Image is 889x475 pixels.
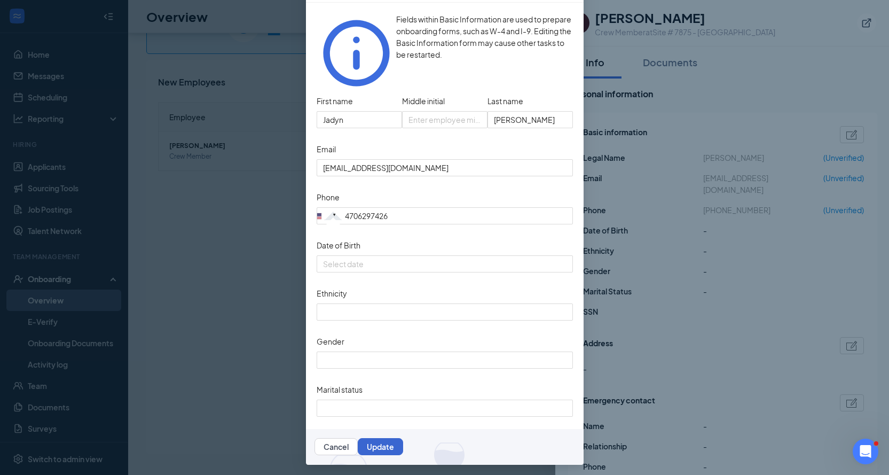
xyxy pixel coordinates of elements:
[323,258,564,270] input: Date of Birth
[317,384,363,395] label: Marital status
[396,14,571,59] span: Fields within Basic Information are used to prepare onboarding forms, such as W-4 and I-9. Editin...
[314,438,358,455] button: Cancel
[853,439,878,464] iframe: Intercom live chat
[317,159,573,176] input: Email
[317,13,396,93] svg: Info
[487,111,573,128] input: Enter employee last name
[317,207,573,224] input: (201) 555-0123
[317,143,336,155] label: Email
[317,95,353,107] span: First name
[402,95,445,107] span: Middle initial
[487,95,523,107] span: Last name
[317,287,347,299] label: Ethnicity
[317,336,344,347] label: Gender
[317,191,340,203] label: Phone
[402,111,487,128] input: Enter employee middle initial
[317,208,342,224] div: United States: +1
[317,111,402,128] input: Enter employee first name
[317,239,360,251] label: Date of Birth
[358,438,403,455] button: Update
